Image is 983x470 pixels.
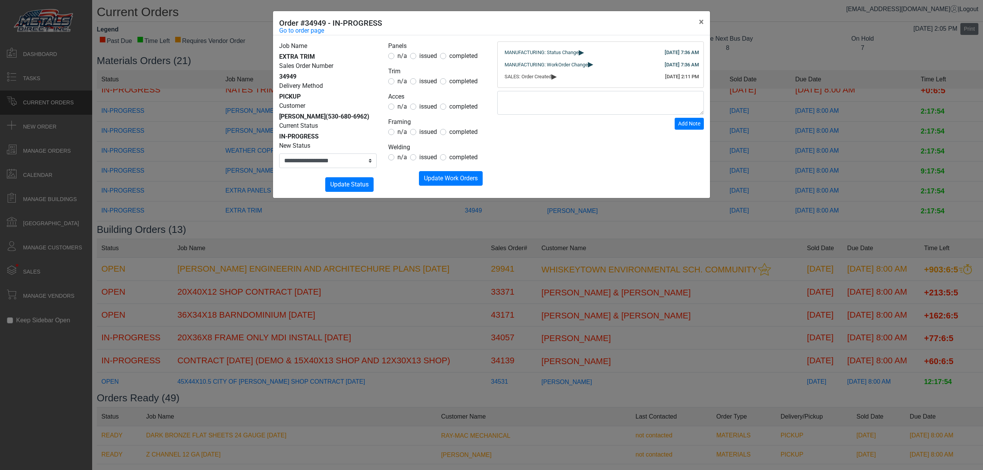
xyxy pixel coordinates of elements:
span: n/a [397,52,407,59]
div: [PERSON_NAME] [279,112,377,121]
legend: Panels [388,41,486,51]
label: Job Name [279,41,307,51]
label: New Status [279,141,310,150]
div: PICKUP [279,92,377,101]
span: completed [449,153,478,161]
span: completed [449,128,478,135]
div: SALES: Order Created [505,73,697,81]
span: issued [419,78,437,85]
legend: Trim [388,67,486,77]
div: MANUFACTURING: Status Change [505,49,697,56]
label: Customer [279,101,305,110]
button: Update Work Orders [419,171,483,186]
span: completed [449,52,478,59]
legend: Acces [388,92,486,102]
span: issued [419,103,437,110]
div: [DATE] 7:36 AM [665,61,699,69]
div: IN-PROGRESS [279,132,377,141]
label: Delivery Method [279,81,323,91]
span: n/a [397,78,407,85]
label: Sales Order Number [279,61,333,71]
label: Current Status [279,121,318,130]
div: [DATE] 7:36 AM [665,49,699,56]
a: Go to order page [279,26,324,35]
span: ▸ [588,61,593,66]
span: issued [419,153,437,161]
legend: Welding [388,143,486,153]
span: completed [449,103,478,110]
legend: Framing [388,117,486,127]
button: Update Status [325,177,374,192]
div: 34949 [279,72,377,81]
div: MANUFACTURING: WorkOrder Change [505,61,697,69]
h5: Order #34949 - IN-PROGRESS [279,17,382,29]
span: issued [419,128,437,135]
span: Update Work Orders [424,175,478,182]
span: n/a [397,103,407,110]
span: issued [419,52,437,59]
span: n/a [397,153,407,161]
span: Add Note [678,120,700,127]
span: completed [449,78,478,85]
span: Update Status [330,181,369,188]
span: ▸ [579,49,584,54]
span: ▸ [551,74,557,79]
span: EXTRA TRIM [279,53,315,60]
button: Close [693,11,710,33]
button: Add Note [675,118,704,130]
span: n/a [397,128,407,135]
span: (530-680-6962) [326,113,369,120]
div: [DATE] 2:11 PM [665,73,699,81]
